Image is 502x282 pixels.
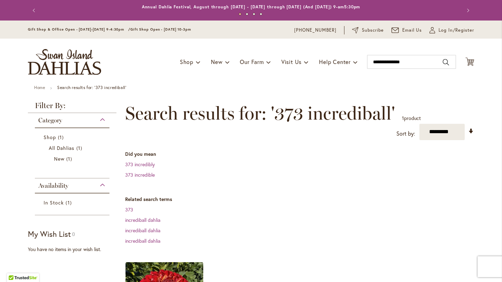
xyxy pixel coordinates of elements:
a: Log In/Register [429,27,474,34]
span: Email Us [402,27,422,34]
a: Shop [44,134,102,141]
span: 1 [58,134,66,141]
span: New [54,155,64,162]
label: Sort by: [396,127,415,140]
a: New [54,155,92,162]
button: 2 of 4 [246,13,248,15]
a: 373 incredibly [125,161,155,168]
a: Subscribe [352,27,384,34]
span: 1 [66,155,74,162]
span: New [211,58,222,65]
span: Subscribe [362,27,384,34]
span: Our Farm [240,58,264,65]
span: Shop [44,134,56,140]
a: 373 [125,206,133,213]
span: Help Center [319,58,351,65]
span: Gift Shop & Office Open - [DATE]-[DATE] 9-4:30pm / [28,27,130,32]
strong: My Wish List [28,229,71,239]
dt: Did you mean [125,151,474,158]
a: Email Us [391,27,422,34]
a: Home [34,85,45,90]
div: You have no items in your wish list. [28,246,121,253]
a: In Stock 1 [44,199,102,206]
span: Log In/Register [439,27,474,34]
a: incrediball dahlia [125,227,160,234]
strong: Filter By: [28,102,116,113]
strong: Search results for: '373 incrediball' [57,85,126,90]
a: incrediball dahlia [125,217,160,223]
a: Annual Dahlia Festival, August through [DATE] - [DATE] through [DATE] (And [DATE]) 9-am5:30pm [142,4,360,9]
span: In Stock [44,199,64,206]
p: product [402,113,421,124]
button: 4 of 4 [260,13,262,15]
dt: Related search terms [125,196,474,203]
button: 1 of 4 [239,13,241,15]
span: Visit Us [281,58,302,65]
span: 1 [402,115,404,121]
button: 3 of 4 [253,13,255,15]
a: store logo [28,49,101,75]
span: Shop [180,58,193,65]
a: [PHONE_NUMBER] [294,27,336,34]
span: Category [38,116,62,124]
span: 1 [76,144,84,152]
span: 1 [66,199,73,206]
a: incrediball dahlia [125,237,160,244]
span: Search results for: '373 incrediball' [125,103,395,124]
span: Availability [38,182,68,190]
span: Gift Shop Open - [DATE] 10-3pm [130,27,191,32]
a: All Dahlias [49,144,97,152]
button: Previous [28,3,42,17]
span: All Dahlias [49,145,75,151]
a: 373 incredible [125,171,155,178]
button: Next [460,3,474,17]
